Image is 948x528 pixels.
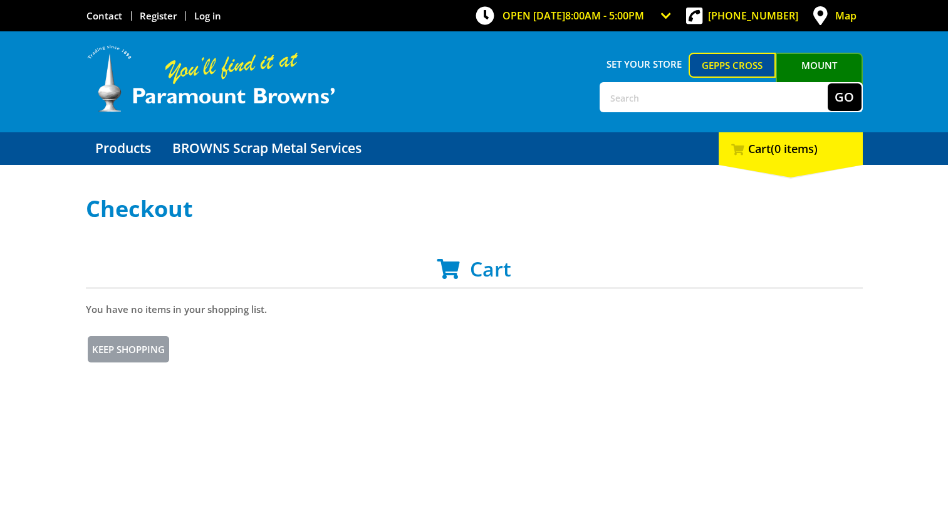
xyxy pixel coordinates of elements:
[163,132,371,165] a: Go to the BROWNS Scrap Metal Services page
[86,9,122,22] a: Go to the Contact page
[601,83,828,111] input: Search
[719,132,863,165] div: Cart
[828,83,862,111] button: Go
[503,9,644,23] span: OPEN [DATE]
[194,9,221,22] a: Log in
[689,53,776,78] a: Gepps Cross
[140,9,177,22] a: Go to the registration page
[470,255,511,282] span: Cart
[86,132,160,165] a: Go to the Products page
[771,141,818,156] span: (0 items)
[600,53,689,75] span: Set your store
[86,334,171,364] a: Keep Shopping
[86,44,336,114] img: Paramount Browns'
[776,53,863,100] a: Mount [PERSON_NAME]
[86,302,863,317] p: You have no items in your shopping list.
[565,9,644,23] span: 8:00am - 5:00pm
[86,196,863,221] h1: Checkout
